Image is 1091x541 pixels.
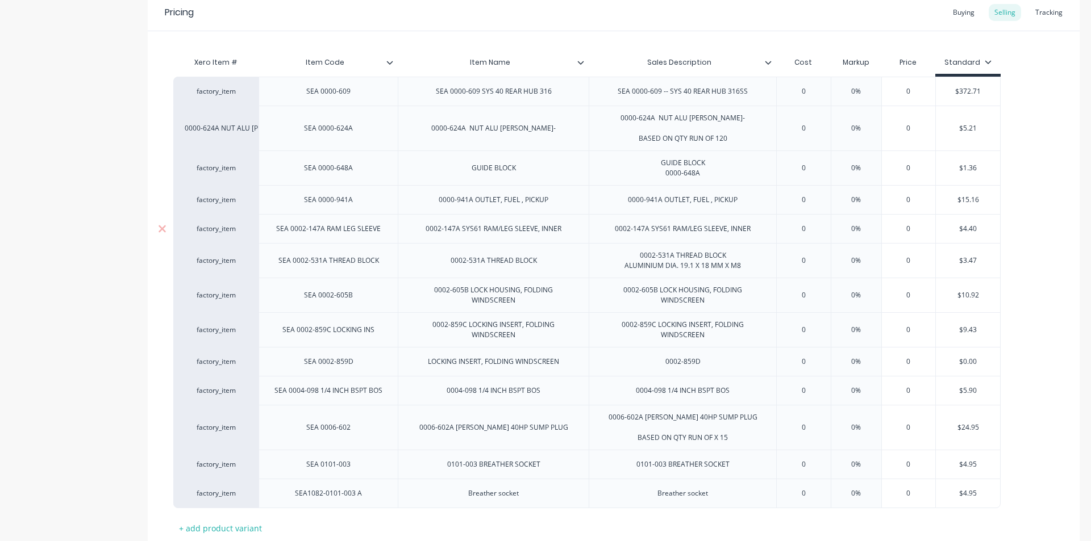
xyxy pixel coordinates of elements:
div: 0002-147A SYS61 RAM/LEG SLEEVE, INNER [606,221,760,236]
div: 0% [828,77,885,106]
div: 0 [880,154,937,182]
div: 0 [880,186,937,214]
div: 0000-941A OUTLET, FUEL , PICKUP [619,192,747,207]
div: Item Code [259,51,398,74]
div: 0 [880,114,937,142]
div: 0002-859C LOCKING INSERT, FOLDING WINDSCREEN [403,317,584,342]
div: 0 [775,450,832,479]
div: $4.40 [936,215,1000,243]
div: 0004-098 1/4 INCH BSPT BOS [438,383,549,398]
div: factory_item [185,224,247,234]
div: 0 [880,316,937,344]
div: 0% [828,376,885,405]
div: 0004-098 1/4 INCH BSPT BOS [627,383,739,398]
div: SEA 0002-531A THREAD BLOCK [269,253,388,268]
div: factory_item [185,163,247,173]
div: 0101-003 BREATHER SOCKET [438,457,549,472]
div: Pricing [165,6,194,19]
div: factory_item [185,290,247,300]
div: $4.95 [936,479,1000,508]
div: 0 [775,154,832,182]
div: factory_item [185,422,247,433]
div: Xero Item # [173,51,259,74]
div: Markup [831,51,881,74]
div: 0% [828,347,885,376]
div: Standard [944,57,992,68]
div: 0% [828,114,885,142]
div: factory_item [185,385,247,396]
div: SEA 0004-098 1/4 INCH BSPT BOS [265,383,392,398]
div: SEA 0101-003 [297,457,360,472]
div: 0000-624A NUT ALU [PERSON_NAME]- [422,121,565,136]
div: $15.16 [936,186,1000,214]
div: 0 [775,347,832,376]
div: 0% [828,281,885,309]
div: SEA 0002-859D [295,354,363,369]
div: 0000-624A NUT ALU [PERSON_NAME]- BASED ON QTY RUN OF 120 [611,111,754,146]
div: 0002-605B LOCK HOUSING, FOLDING WINDSCREEN [594,283,772,308]
div: 0% [828,413,885,442]
div: 0002-605B LOCK HOUSING, FOLDING WINDSCREEN [403,283,584,308]
div: SEA 0000-648A [295,161,362,175]
div: 0 [880,479,937,508]
div: Cost [776,51,831,74]
div: Sales Description [589,51,776,74]
div: factory_item [185,86,247,97]
div: 0% [828,246,885,275]
div: 0% [828,154,885,182]
div: 0 [880,347,937,376]
div: SEA 0002-859C LOCKING INS [273,322,384,337]
div: SEA 0002-605B [295,288,362,303]
div: 0000-941A OUTLET, FUEL , PICKUP [430,192,557,207]
div: 0002-859D [655,354,711,369]
div: SEA 0000-609 [297,84,360,99]
div: SEA1082-0101-003 A [286,486,371,501]
div: 0 [880,215,937,243]
div: factory_itemSEA 0002-859C LOCKING INS0002-859C LOCKING INSERT, FOLDING WINDSCREEN0002-859C LOCKIN... [173,312,1001,347]
div: GUIDE BLOCK [463,161,525,175]
div: 0006-602A [PERSON_NAME] 40HP SUMP PLUG [410,420,577,435]
div: LOCKING INSERT, FOLDING WINDSCREEN [419,354,568,369]
div: $372.71 [936,77,1000,106]
div: 0 [880,77,937,106]
div: Sales Description [589,48,769,77]
div: factory_itemSEA1082-0101-003 ABreather socketBreather socket00%0$4.95 [173,479,1001,508]
div: factory_item [185,488,247,498]
div: factory_itemSEA 0101-0030101-003 BREATHER SOCKET0101-003 BREATHER SOCKET00%0$4.95 [173,450,1001,479]
div: SEA 0002-147A RAM LEG SLEEVE [267,221,390,236]
div: 0 [880,376,937,405]
div: factory_itemSEA 0000-941A0000-941A OUTLET, FUEL , PICKUP0000-941A OUTLET, FUEL , PICKUP00%0$15.16 [173,185,1001,214]
div: factory_itemSEA 0002-531A THREAD BLOCK0002-531A THREAD BLOCK0002-531A THREAD BLOCK ALUMINIUM DIA.... [173,243,1001,278]
div: 0 [880,246,937,275]
div: 0 [775,77,832,106]
div: 0% [828,215,885,243]
div: $1.36 [936,154,1000,182]
div: factory_item [185,357,247,367]
div: factory_itemSEA 0004-098 1/4 INCH BSPT BOS0004-098 1/4 INCH BSPT BOS0004-098 1/4 INCH BSPT BOS00%... [173,376,1001,405]
div: Item Name [398,51,589,74]
div: 0002-147A SYS61 RAM/LEG SLEEVE, INNER [417,221,571,236]
div: $24.95 [936,413,1000,442]
div: factory_item [185,325,247,335]
div: Breather socket [648,486,717,501]
div: Tracking [1030,4,1068,21]
div: 0 [775,479,832,508]
div: 0002-531A THREAD BLOCK [442,253,546,268]
div: 0 [775,215,832,243]
div: factory_item [185,195,247,205]
div: 0 [775,281,832,309]
div: 0% [828,186,885,214]
div: 0 [880,450,937,479]
div: 0% [828,450,885,479]
div: $3.47 [936,246,1000,275]
div: 0000-624A NUT ALU [PERSON_NAME]- [185,123,247,133]
div: 0000-624A NUT ALU [PERSON_NAME]-SEA 0000-624A0000-624A NUT ALU [PERSON_NAME]-0000-624A NUT ALU [P... [173,106,1001,150]
div: 0 [775,413,832,442]
div: + add product variant [173,519,268,537]
div: 0% [828,479,885,508]
div: GUIDE BLOCK 0000-648A [652,156,714,181]
div: factory_itemSEA 0000-648AGUIDE BLOCKGUIDE BLOCK 0000-648A00%0$1.36 [173,150,1001,185]
div: factory_itemSEA 0002-605B0002-605B LOCK HOUSING, FOLDING WINDSCREEN0002-605B LOCK HOUSING, FOLDIN... [173,278,1001,312]
div: Selling [989,4,1021,21]
div: $9.43 [936,316,1000,344]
